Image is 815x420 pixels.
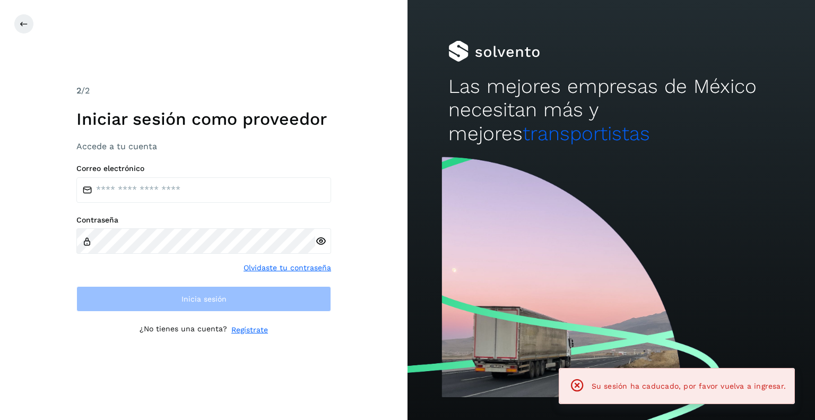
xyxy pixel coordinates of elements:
a: Regístrate [231,324,268,336]
h3: Accede a tu cuenta [76,141,331,151]
h2: Las mejores empresas de México necesitan más y mejores [448,75,774,145]
button: Inicia sesión [76,286,331,312]
h1: Iniciar sesión como proveedor [76,109,331,129]
label: Correo electrónico [76,164,331,173]
label: Contraseña [76,216,331,225]
span: Inicia sesión [181,295,227,303]
span: Su sesión ha caducado, por favor vuelva a ingresar. [592,382,786,390]
a: Olvidaste tu contraseña [244,262,331,273]
p: ¿No tienes una cuenta? [140,324,227,336]
div: /2 [76,84,331,97]
span: transportistas [523,122,650,145]
span: 2 [76,85,81,96]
